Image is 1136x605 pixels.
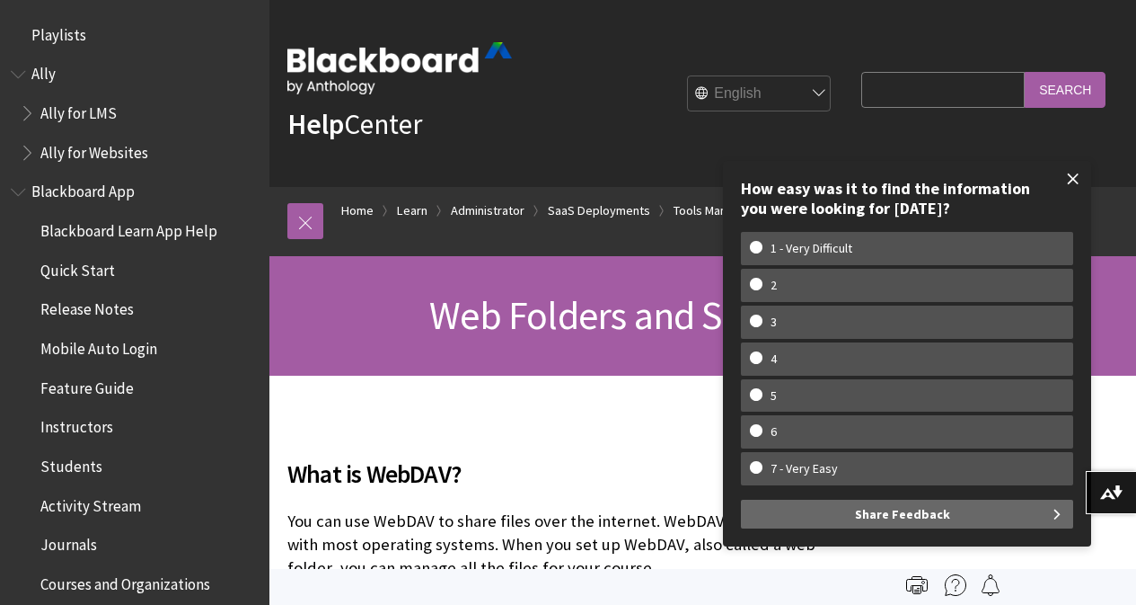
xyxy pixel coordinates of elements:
[341,200,374,222] a: Home
[1025,72,1105,107] input: Search
[287,455,852,493] span: What is WebDAV?
[40,255,115,280] span: Quick Start
[980,574,1001,596] img: Follow this page
[40,451,102,476] span: Students
[40,98,117,122] span: Ally for LMS
[31,59,56,84] span: Ally
[750,351,797,367] w-span: 4
[750,241,873,256] w-span: 1 - Very Difficult
[40,334,157,358] span: Mobile Auto Login
[741,179,1073,218] div: How easy was it to find the information you were looking for [DATE]?
[750,278,797,293] w-span: 2
[287,106,344,142] strong: Help
[287,106,422,142] a: HelpCenter
[741,500,1073,529] button: Share Feedback
[11,20,259,50] nav: Book outline for Playlists
[40,138,148,162] span: Ally for Websites
[397,200,427,222] a: Learn
[40,413,113,437] span: Instructors
[750,424,797,440] w-span: 6
[40,569,210,593] span: Courses and Organizations
[688,76,832,112] select: Site Language Selector
[451,200,524,222] a: Administrator
[906,574,928,596] img: Print
[750,461,859,476] w-span: 7 - Very Easy
[548,200,650,222] a: SaaS Deployments
[855,500,950,529] span: Share Feedback
[40,530,97,555] span: Journals
[429,290,975,340] span: Web Folders and Shared Locations
[945,574,966,596] img: More help
[11,59,259,168] nav: Book outline for Anthology Ally Help
[40,295,134,319] span: Release Notes
[750,315,797,330] w-span: 3
[31,177,135,201] span: Blackboard App
[287,42,512,94] img: Blackboard by Anthology
[674,200,775,222] a: Tools Management
[40,491,141,515] span: Activity Stream
[40,216,217,240] span: Blackboard Learn App Help
[40,373,134,397] span: Feature Guide
[287,510,852,581] p: You can use WebDAV to share files over the internet. WebDAV is compatible with most operating sys...
[750,388,797,404] w-span: 5
[31,20,86,44] span: Playlists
